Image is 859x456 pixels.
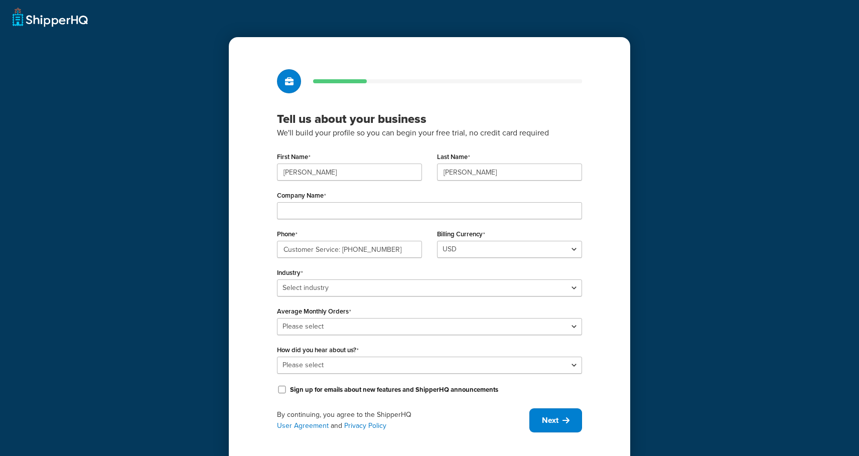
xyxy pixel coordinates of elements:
h3: Tell us about your business [277,111,582,126]
span: Next [542,415,558,426]
label: Average Monthly Orders [277,308,351,316]
button: Next [529,408,582,432]
a: User Agreement [277,420,329,431]
label: How did you hear about us? [277,346,359,354]
a: Privacy Policy [344,420,386,431]
label: Phone [277,230,298,238]
label: Industry [277,269,303,277]
label: Billing Currency [437,230,485,238]
p: We'll build your profile so you can begin your free trial, no credit card required [277,126,582,139]
label: Company Name [277,192,326,200]
label: First Name [277,153,311,161]
label: Sign up for emails about new features and ShipperHQ announcements [290,385,498,394]
label: Last Name [437,153,470,161]
div: By continuing, you agree to the ShipperHQ and [277,409,529,431]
